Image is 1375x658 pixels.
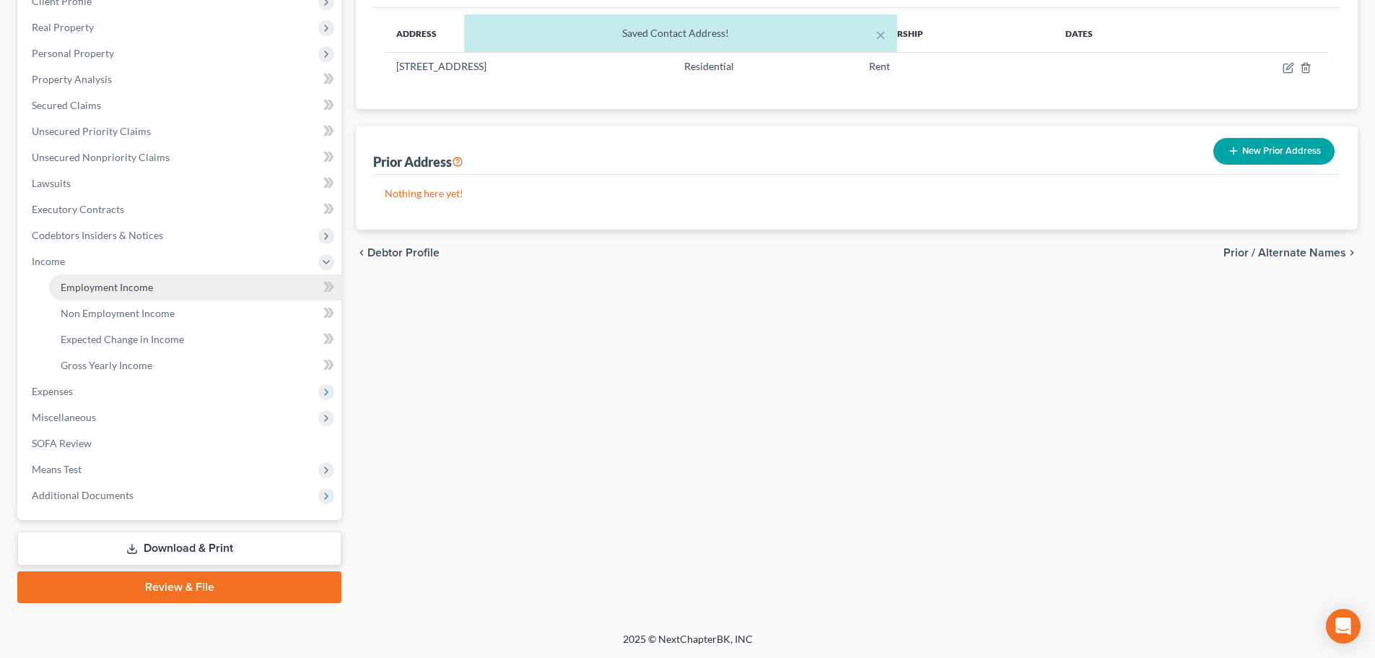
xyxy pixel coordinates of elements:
[49,352,341,378] a: Gross Yearly Income
[49,300,341,326] a: Non Employment Income
[61,281,153,293] span: Employment Income
[32,125,151,137] span: Unsecured Priority Claims
[673,53,857,80] td: Residential
[476,26,886,40] div: Saved Contact Address!
[61,359,152,371] span: Gross Yearly Income
[32,489,134,501] span: Additional Documents
[276,632,1099,658] div: 2025 © NextChapterBK, INC
[367,247,440,259] span: Debtor Profile
[61,333,184,345] span: Expected Change in Income
[49,326,341,352] a: Expected Change in Income
[17,571,341,603] a: Review & File
[49,274,341,300] a: Employment Income
[20,118,341,144] a: Unsecured Priority Claims
[32,151,170,163] span: Unsecured Nonpriority Claims
[32,463,82,475] span: Means Test
[1223,247,1358,259] button: Prior / Alternate Names chevron_right
[32,229,163,241] span: Codebtors Insiders & Notices
[385,186,1329,201] p: Nothing here yet!
[385,53,673,80] td: [STREET_ADDRESS]
[32,177,71,189] span: Lawsuits
[857,53,1054,80] td: Rent
[373,153,463,170] div: Prior Address
[20,196,341,222] a: Executory Contracts
[356,247,440,259] button: chevron_left Debtor Profile
[32,99,101,111] span: Secured Claims
[1346,247,1358,259] i: chevron_right
[32,411,96,423] span: Miscellaneous
[876,26,886,43] button: ×
[17,532,341,566] a: Download & Print
[61,307,175,319] span: Non Employment Income
[32,255,65,267] span: Income
[32,73,112,85] span: Property Analysis
[20,92,341,118] a: Secured Claims
[20,430,341,456] a: SOFA Review
[1326,609,1361,644] div: Open Intercom Messenger
[1213,138,1335,165] button: New Prior Address
[1223,247,1346,259] span: Prior / Alternate Names
[20,66,341,92] a: Property Analysis
[20,170,341,196] a: Lawsuits
[356,247,367,259] i: chevron_left
[32,203,124,215] span: Executory Contracts
[32,385,73,397] span: Expenses
[20,144,341,170] a: Unsecured Nonpriority Claims
[32,437,92,449] span: SOFA Review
